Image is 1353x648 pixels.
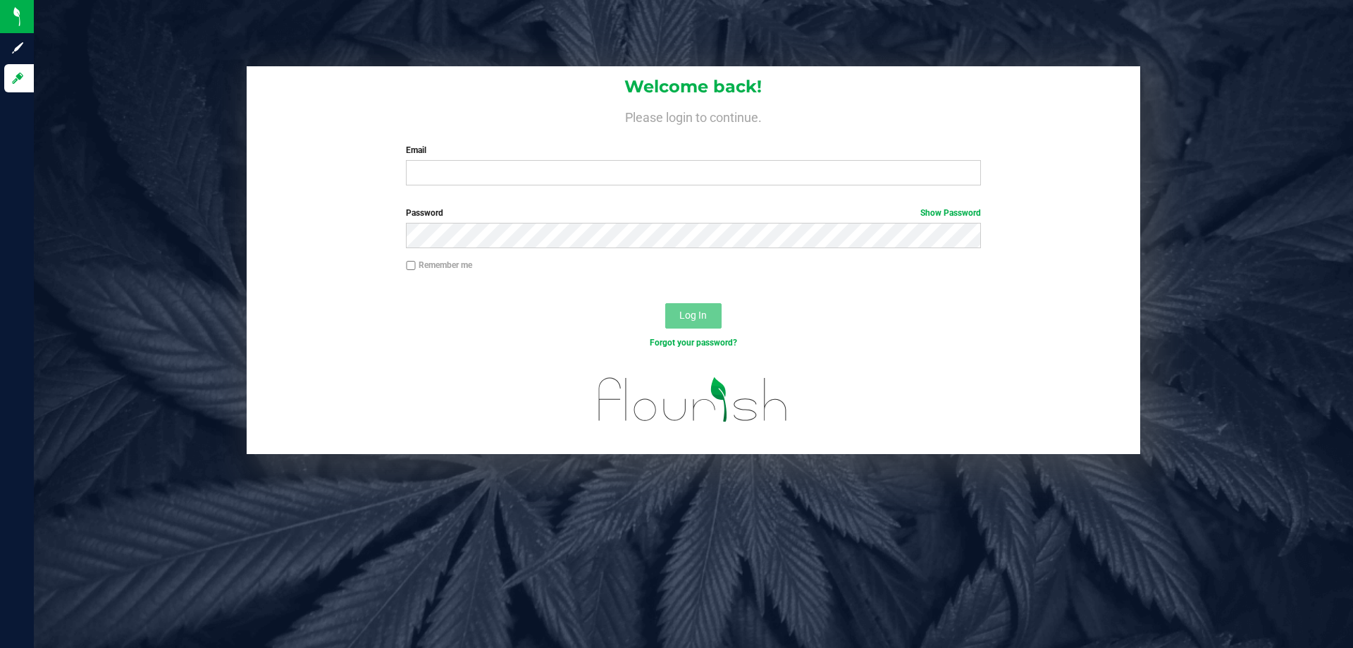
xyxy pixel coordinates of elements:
[247,107,1140,124] h4: Please login to continue.
[247,78,1140,96] h1: Welcome back!
[665,303,722,329] button: Log In
[406,208,443,218] span: Password
[11,71,25,85] inline-svg: Log in
[581,364,805,436] img: flourish_logo.svg
[406,259,472,271] label: Remember me
[11,41,25,55] inline-svg: Sign up
[406,144,980,157] label: Email
[920,208,981,218] a: Show Password
[650,338,737,348] a: Forgot your password?
[679,310,707,321] span: Log In
[406,261,416,271] input: Remember me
